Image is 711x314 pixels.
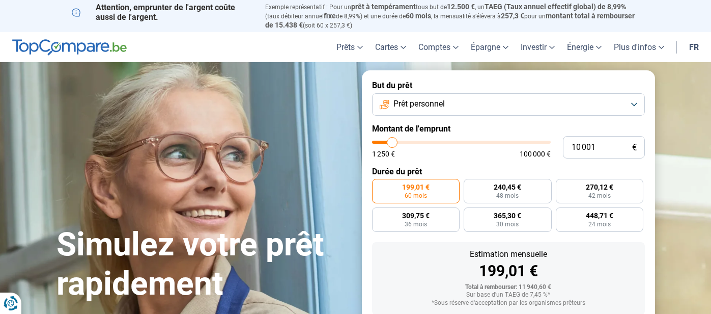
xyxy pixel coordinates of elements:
p: Attention, emprunter de l'argent coûte aussi de l'argent. [72,3,253,22]
span: 240,45 € [494,184,521,191]
span: 30 mois [496,221,519,227]
a: Comptes [412,32,465,62]
span: € [632,143,637,152]
div: *Sous réserve d'acceptation par les organismes prêteurs [380,300,637,307]
h1: Simulez votre prêt rapidement [56,225,350,304]
span: TAEG (Taux annuel effectif global) de 8,99% [485,3,626,11]
a: fr [683,32,705,62]
span: Prêt personnel [393,98,445,110]
span: 60 mois [406,12,431,20]
span: 60 mois [405,193,427,199]
label: Durée du prêt [372,167,645,176]
div: Sur base d'un TAEG de 7,45 %* [380,292,637,299]
span: 365,30 € [494,212,521,219]
a: Investir [515,32,561,62]
span: 42 mois [588,193,611,199]
span: 270,12 € [586,184,613,191]
button: Prêt personnel [372,93,645,116]
span: 309,75 € [402,212,430,219]
span: 12.500 € [447,3,475,11]
span: 199,01 € [402,184,430,191]
a: Énergie [561,32,608,62]
div: Total à rembourser: 11 940,60 € [380,284,637,291]
span: 448,71 € [586,212,613,219]
span: 36 mois [405,221,427,227]
span: 24 mois [588,221,611,227]
span: 48 mois [496,193,519,199]
a: Épargne [465,32,515,62]
span: prêt à tempérament [351,3,416,11]
span: 100 000 € [520,150,551,158]
div: 199,01 € [380,264,637,279]
div: Estimation mensuelle [380,250,637,258]
span: 257,3 € [501,12,524,20]
a: Plus d'infos [608,32,670,62]
label: But du prêt [372,81,645,90]
span: montant total à rembourser de 15.438 € [265,12,635,29]
span: fixe [324,12,336,20]
label: Montant de l'emprunt [372,124,645,134]
p: Exemple représentatif : Pour un tous but de , un (taux débiteur annuel de 8,99%) et une durée de ... [265,3,640,30]
img: TopCompare [12,39,127,56]
a: Prêts [330,32,369,62]
span: 1 250 € [372,150,395,158]
a: Cartes [369,32,412,62]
